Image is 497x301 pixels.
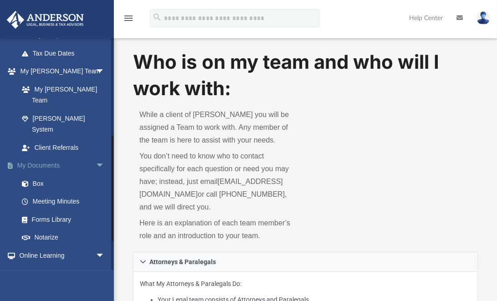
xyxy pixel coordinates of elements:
a: My [PERSON_NAME] Team [13,80,109,109]
a: My [PERSON_NAME] Teamarrow_drop_down [6,62,114,81]
a: [EMAIL_ADDRESS][DOMAIN_NAME] [139,178,283,198]
i: search [152,12,162,22]
a: Forms Library [13,210,114,229]
p: You don’t need to know who to contact specifically for each question or need you may have; instea... [139,150,299,214]
a: Notarize [13,229,118,247]
span: arrow_drop_down [96,246,114,265]
a: Courses [13,265,114,283]
p: Here is an explanation of each team member’s role and an introduction to your team. [139,217,299,242]
span: Attorneys & Paralegals [149,259,216,265]
img: Anderson Advisors Platinum Portal [4,11,87,29]
h1: Who is on my team and who will I work with: [133,49,478,102]
a: Tax Due Dates [13,44,118,62]
a: Meeting Minutes [13,193,118,211]
p: While a client of [PERSON_NAME] you will be assigned a Team to work with. Any member of the team ... [139,108,299,147]
a: My Documentsarrow_drop_down [6,157,118,175]
span: arrow_drop_down [96,62,114,81]
a: Client Referrals [13,138,114,157]
img: User Pic [477,11,490,25]
a: [PERSON_NAME] System [13,109,114,138]
a: menu [123,17,134,24]
a: Box [13,174,114,193]
a: Online Learningarrow_drop_down [6,246,114,265]
span: arrow_drop_down [96,157,114,175]
a: Attorneys & Paralegals [133,252,478,272]
i: menu [123,13,134,24]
